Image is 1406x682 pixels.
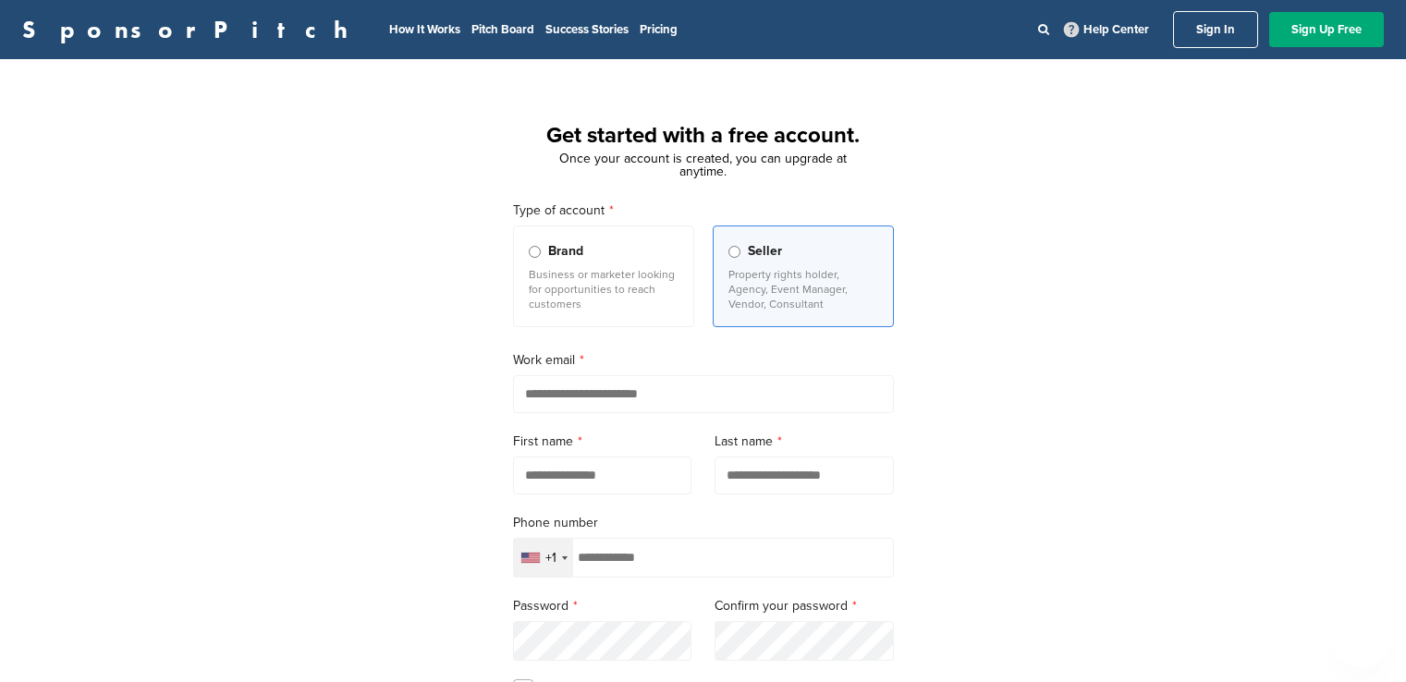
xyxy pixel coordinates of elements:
[1269,12,1384,47] a: Sign Up Free
[748,241,782,262] span: Seller
[22,18,360,42] a: SponsorPitch
[1173,11,1258,48] a: Sign In
[640,22,678,37] a: Pricing
[513,201,894,221] label: Type of account
[529,267,679,311] p: Business or marketer looking for opportunities to reach customers
[491,119,916,152] h1: Get started with a free account.
[548,241,583,262] span: Brand
[545,22,629,37] a: Success Stories
[545,552,556,565] div: +1
[513,432,692,452] label: First name
[471,22,534,37] a: Pitch Board
[559,151,847,179] span: Once your account is created, you can upgrade at anytime.
[1060,18,1153,41] a: Help Center
[389,22,460,37] a: How It Works
[728,246,740,258] input: Seller Property rights holder, Agency, Event Manager, Vendor, Consultant
[514,539,573,577] div: Selected country
[1332,608,1391,667] iframe: Botão para abrir a janela de mensagens
[728,267,878,311] p: Property rights holder, Agency, Event Manager, Vendor, Consultant
[513,596,692,616] label: Password
[513,350,894,371] label: Work email
[715,596,894,616] label: Confirm your password
[715,432,894,452] label: Last name
[513,513,894,533] label: Phone number
[529,246,541,258] input: Brand Business or marketer looking for opportunities to reach customers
